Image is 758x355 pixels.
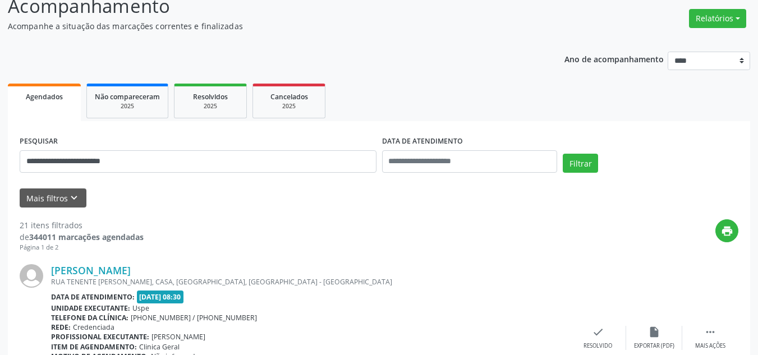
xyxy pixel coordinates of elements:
button: Mais filtroskeyboard_arrow_down [20,188,86,208]
b: Item de agendamento: [51,342,137,352]
div: Página 1 de 2 [20,243,144,252]
span: [PERSON_NAME] [151,332,205,342]
b: Unidade executante: [51,303,130,313]
i: print [721,225,733,237]
b: Rede: [51,322,71,332]
span: [PHONE_NUMBER] / [PHONE_NUMBER] [131,313,257,322]
span: Agendados [26,92,63,102]
img: img [20,264,43,288]
div: 2025 [261,102,317,110]
b: Profissional executante: [51,332,149,342]
span: Clinica Geral [139,342,180,352]
b: Data de atendimento: [51,292,135,302]
strong: 344011 marcações agendadas [29,232,144,242]
b: Telefone da clínica: [51,313,128,322]
i:  [704,326,716,338]
div: Mais ações [695,342,725,350]
button: Filtrar [563,154,598,173]
span: Não compareceram [95,92,160,102]
i: check [592,326,604,338]
span: Credenciada [73,322,114,332]
label: DATA DE ATENDIMENTO [382,133,463,150]
i: keyboard_arrow_down [68,192,80,204]
div: Exportar (PDF) [634,342,674,350]
p: Ano de acompanhamento [564,52,664,66]
p: Acompanhe a situação das marcações correntes e finalizadas [8,20,527,32]
span: Cancelados [270,92,308,102]
span: Uspe [132,303,149,313]
div: Resolvido [584,342,612,350]
span: [DATE] 08:30 [137,291,184,303]
button: Relatórios [689,9,746,28]
div: 2025 [182,102,238,110]
div: de [20,231,144,243]
label: PESQUISAR [20,133,58,150]
div: RUA TENENTE [PERSON_NAME], CASA, [GEOGRAPHIC_DATA], [GEOGRAPHIC_DATA] - [GEOGRAPHIC_DATA] [51,277,570,287]
div: 2025 [95,102,160,110]
a: [PERSON_NAME] [51,264,131,276]
span: Resolvidos [193,92,228,102]
div: 21 itens filtrados [20,219,144,231]
i: insert_drive_file [648,326,660,338]
button: print [715,219,738,242]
